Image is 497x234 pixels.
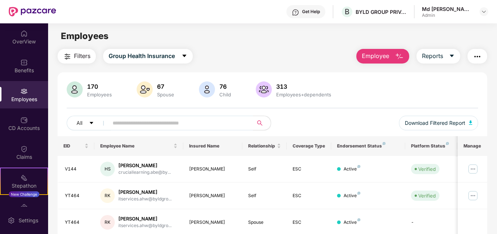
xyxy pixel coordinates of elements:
[337,143,399,149] div: Endorsement Status
[20,203,28,210] img: svg+xml;base64,PHN2ZyBpZD0iRW5kb3JzZW1lbnRzIiB4bWxucz0iaHR0cDovL3d3dy53My5vcmcvMjAwMC9zdmciIHdpZH...
[77,119,82,127] span: All
[242,136,287,156] th: Relationship
[344,192,360,199] div: Active
[356,8,407,15] div: BYLD GROUP PRIVATE LIMITED
[248,219,281,226] div: Spouse
[473,52,482,61] img: svg+xml;base64,PHN2ZyB4bWxucz0iaHR0cDovL3d3dy53My5vcmcvMjAwMC9zdmciIHdpZHRoPSIyNCIgaGVpZ2h0PSIyNC...
[103,49,193,64] button: Group Health Insurancecaret-down
[67,81,83,97] img: svg+xml;base64,PHN2ZyB4bWxucz0iaHR0cDovL3d3dy53My5vcmcvMjAwMC9zdmciIHhtbG5zOnhsaW5rPSJodHRwOi8vd3...
[86,83,113,90] div: 170
[411,143,451,149] div: Platform Status
[9,191,39,197] div: New Challenge
[86,92,113,97] div: Employees
[89,120,94,126] span: caret-down
[253,120,267,126] span: search
[118,196,172,203] div: itservices.ahw@byldgro...
[356,49,409,64] button: Employee
[292,9,299,16] img: svg+xml;base64,PHN2ZyBpZD0iSGVscC0zMngzMiIgeG1sbnM9Imh0dHA6Ly93d3cudzMub3JnLzIwMDAvc3ZnIiB3aWR0aD...
[63,143,83,149] span: EID
[248,143,275,149] span: Relationship
[345,7,349,16] span: B
[418,192,436,199] div: Verified
[218,92,232,97] div: Child
[458,136,487,156] th: Manage
[481,9,487,15] img: svg+xml;base64,PHN2ZyBpZD0iRHJvcGRvd24tMzJ4MzIiIHhtbG5zPSJodHRwOi8vd3d3LnczLm9yZy8yMDAwL3N2ZyIgd2...
[61,31,109,41] span: Employees
[418,165,436,173] div: Verified
[302,9,320,15] div: Get Help
[467,163,479,175] img: manageButton
[275,92,333,97] div: Employees+dependents
[446,142,449,145] img: svg+xml;base64,PHN2ZyB4bWxucz0iaHR0cDovL3d3dy53My5vcmcvMjAwMC9zdmciIHdpZHRoPSI4IiBoZWlnaHQ9IjgiIH...
[100,188,115,203] div: RK
[8,217,15,224] img: svg+xml;base64,PHN2ZyBpZD0iU2V0dGluZy0yMHgyMCIgeG1sbnM9Imh0dHA6Ly93d3cudzMub3JnLzIwMDAvc3ZnIiB3aW...
[183,136,243,156] th: Insured Name
[248,192,281,199] div: Self
[9,7,56,16] img: New Pazcare Logo
[422,51,443,61] span: Reports
[253,116,271,130] button: search
[248,166,281,173] div: Self
[357,165,360,168] img: svg+xml;base64,PHN2ZyB4bWxucz0iaHR0cDovL3d3dy53My5vcmcvMjAwMC9zdmciIHdpZHRoPSI4IiBoZWlnaHQ9IjgiIH...
[118,162,171,169] div: [PERSON_NAME]
[100,162,115,176] div: HS
[189,166,237,173] div: [PERSON_NAME]
[20,88,28,95] img: svg+xml;base64,PHN2ZyBpZD0iRW1wbG95ZWVzIiB4bWxucz0iaHR0cDovL3d3dy53My5vcmcvMjAwMC9zdmciIHdpZHRoPS...
[467,190,479,202] img: manageButton
[362,51,389,61] span: Employee
[94,136,183,156] th: Employee Name
[20,59,28,66] img: svg+xml;base64,PHN2ZyBpZD0iQmVuZWZpdHMiIHhtbG5zPSJodHRwOi8vd3d3LnczLm9yZy8yMDAwL3N2ZyIgd2lkdGg9Ij...
[67,116,111,130] button: Allcaret-down
[137,81,153,97] img: svg+xml;base64,PHN2ZyB4bWxucz0iaHR0cDovL3d3dy53My5vcmcvMjAwMC9zdmciIHhtbG5zOnhsaW5rPSJodHRwOi8vd3...
[58,49,96,64] button: Filters
[383,142,386,145] img: svg+xml;base64,PHN2ZyB4bWxucz0iaHR0cDovL3d3dy53My5vcmcvMjAwMC9zdmciIHdpZHRoPSI4IiBoZWlnaHQ9IjgiIH...
[100,215,115,230] div: RK
[449,53,455,60] span: caret-down
[118,189,172,196] div: [PERSON_NAME]
[20,116,28,124] img: svg+xml;base64,PHN2ZyBpZD0iQ0RfQWNjb3VudHMiIGRhdGEtbmFtZT0iQ0QgQWNjb3VudHMiIHhtbG5zPSJodHRwOi8vd3...
[189,192,237,199] div: [PERSON_NAME]
[287,136,331,156] th: Coverage Type
[199,81,215,97] img: svg+xml;base64,PHN2ZyB4bWxucz0iaHR0cDovL3d3dy53My5vcmcvMjAwMC9zdmciIHhtbG5zOnhsaW5rPSJodHRwOi8vd3...
[256,81,272,97] img: svg+xml;base64,PHN2ZyB4bWxucz0iaHR0cDovL3d3dy53My5vcmcvMjAwMC9zdmciIHhtbG5zOnhsaW5rPSJodHRwOi8vd3...
[65,219,89,226] div: YT464
[109,51,175,61] span: Group Health Insurance
[399,116,478,130] button: Download Filtered Report
[100,143,172,149] span: Employee Name
[16,217,40,224] div: Settings
[357,192,360,195] img: svg+xml;base64,PHN2ZyB4bWxucz0iaHR0cDovL3d3dy53My5vcmcvMjAwMC9zdmciIHdpZHRoPSI4IiBoZWlnaHQ9IjgiIH...
[422,12,473,18] div: Admin
[20,174,28,181] img: svg+xml;base64,PHN2ZyB4bWxucz0iaHR0cDovL3d3dy53My5vcmcvMjAwMC9zdmciIHdpZHRoPSIyMSIgaGVpZ2h0PSIyMC...
[416,49,460,64] button: Reportscaret-down
[181,53,187,60] span: caret-down
[1,182,47,189] div: Stepathon
[293,166,325,173] div: ESC
[20,30,28,37] img: svg+xml;base64,PHN2ZyBpZD0iSG9tZSIgeG1sbnM9Imh0dHA6Ly93d3cudzMub3JnLzIwMDAvc3ZnIiB3aWR0aD0iMjAiIG...
[58,136,95,156] th: EID
[395,52,404,61] img: svg+xml;base64,PHN2ZyB4bWxucz0iaHR0cDovL3d3dy53My5vcmcvMjAwMC9zdmciIHhtbG5zOnhsaW5rPSJodHRwOi8vd3...
[275,83,333,90] div: 313
[156,83,176,90] div: 67
[156,92,176,97] div: Spouse
[65,166,89,173] div: V144
[218,83,232,90] div: 76
[469,120,473,125] img: svg+xml;base64,PHN2ZyB4bWxucz0iaHR0cDovL3d3dy53My5vcmcvMjAwMC9zdmciIHhtbG5zOnhsaW5rPSJodHRwOi8vd3...
[344,166,360,173] div: Active
[74,51,90,61] span: Filters
[344,219,360,226] div: Active
[63,52,72,61] img: svg+xml;base64,PHN2ZyB4bWxucz0iaHR0cDovL3d3dy53My5vcmcvMjAwMC9zdmciIHdpZHRoPSIyNCIgaGVpZ2h0PSIyNC...
[422,5,473,12] div: Md [PERSON_NAME]
[405,119,465,127] span: Download Filtered Report
[357,218,360,221] img: svg+xml;base64,PHN2ZyB4bWxucz0iaHR0cDovL3d3dy53My5vcmcvMjAwMC9zdmciIHdpZHRoPSI4IiBoZWlnaHQ9IjgiIH...
[293,219,325,226] div: ESC
[118,169,171,176] div: cruciallearning.abe@by...
[20,145,28,153] img: svg+xml;base64,PHN2ZyBpZD0iQ2xhaW0iIHhtbG5zPSJodHRwOi8vd3d3LnczLm9yZy8yMDAwL3N2ZyIgd2lkdGg9IjIwIi...
[189,219,237,226] div: [PERSON_NAME]
[293,192,325,199] div: ESC
[118,215,172,222] div: [PERSON_NAME]
[65,192,89,199] div: YT464
[118,222,172,229] div: itservices.ahw@byldgro...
